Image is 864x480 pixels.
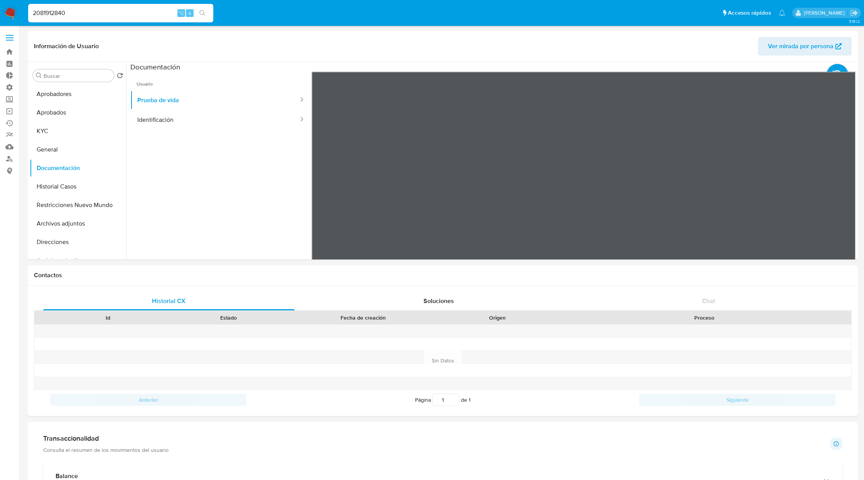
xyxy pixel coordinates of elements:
[50,394,246,406] button: Anterior
[178,9,184,17] span: ⌥
[53,314,163,322] div: Id
[294,314,432,322] div: Fecha de creación
[758,37,852,56] button: Ver mirada por persona
[804,9,847,17] p: jessica.fukman@mercadolibre.com
[702,296,715,305] span: Chat
[152,296,186,305] span: Historial CX
[36,72,42,79] button: Buscar
[30,196,126,214] button: Restricciones Nuevo Mundo
[34,42,99,50] h1: Información de Usuario
[34,271,852,279] h1: Contactos
[44,72,111,79] input: Buscar
[768,37,834,56] span: Ver mirada por persona
[30,122,126,140] button: KYC
[415,394,471,406] span: Página de
[30,140,126,159] button: General
[639,394,835,406] button: Siguiente
[728,9,771,17] span: Accesos rápidos
[30,177,126,196] button: Historial Casos
[850,9,858,17] a: Salir
[194,8,210,19] button: search-icon
[30,251,126,270] button: Anticipos de dinero
[563,314,846,322] div: Proceso
[189,9,191,17] span: s
[30,159,126,177] button: Documentación
[779,10,785,16] a: Notificaciones
[442,314,552,322] div: Origen
[469,396,471,404] span: 1
[30,214,126,233] button: Archivos adjuntos
[174,314,284,322] div: Estado
[117,72,123,81] button: Volver al orden por defecto
[30,233,126,251] button: Direcciones
[424,296,454,305] span: Soluciones
[30,85,126,103] button: Aprobadores
[28,8,213,18] input: Buscar usuario o caso...
[30,103,126,122] button: Aprobados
